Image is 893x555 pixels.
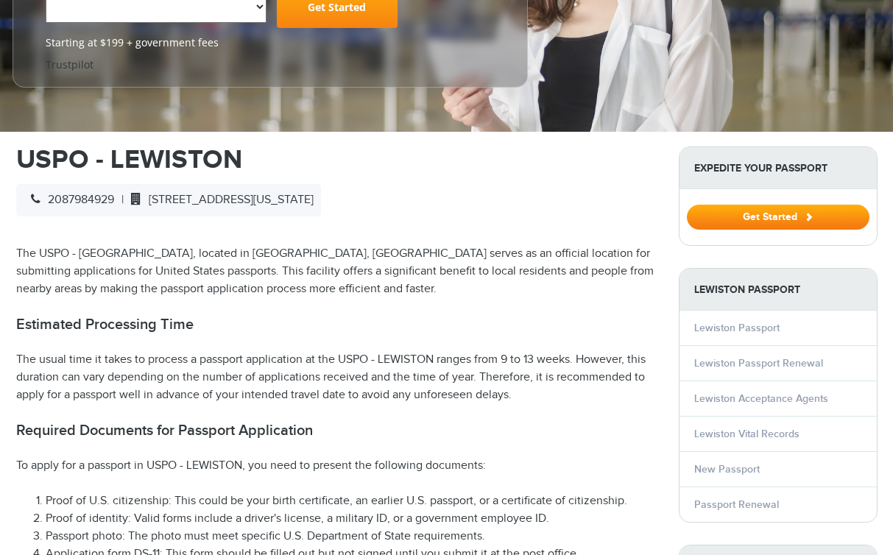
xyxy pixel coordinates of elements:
a: Lewiston Passport Renewal [694,357,823,370]
li: Proof of U.S. citizenship: This could be your birth certificate, an earlier U.S. passport, or a c... [46,492,657,510]
a: Lewiston Vital Records [694,428,800,440]
strong: Lewiston Passport [680,269,877,311]
a: Lewiston Passport [694,322,780,334]
a: New Passport [694,463,760,476]
strong: Expedite Your Passport [680,147,877,189]
h2: Required Documents for Passport Application [16,422,657,439]
p: To apply for a passport in USPO - LEWISTON, you need to present the following documents: [16,457,657,475]
div: | [16,184,321,216]
h1: USPO - LEWISTON [16,146,657,173]
a: Lewiston Acceptance Agents [694,392,828,405]
li: Passport photo: The photo must meet specific U.S. Department of State requirements. [46,528,657,545]
span: [STREET_ADDRESS][US_STATE] [124,193,314,207]
p: The usual time it takes to process a passport application at the USPO - LEWISTON ranges from 9 to... [16,351,657,404]
li: Proof of identity: Valid forms include a driver's license, a military ID, or a government employe... [46,510,657,528]
a: Trustpilot [46,57,93,71]
button: Get Started [687,205,869,230]
p: The USPO - [GEOGRAPHIC_DATA], located in [GEOGRAPHIC_DATA], [GEOGRAPHIC_DATA] serves as an offici... [16,245,657,298]
a: Passport Renewal [694,498,779,511]
span: Starting at $199 + government fees [46,35,495,50]
a: Get Started [687,211,869,222]
span: 2087984929 [24,193,114,207]
h2: Estimated Processing Time [16,316,657,333]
